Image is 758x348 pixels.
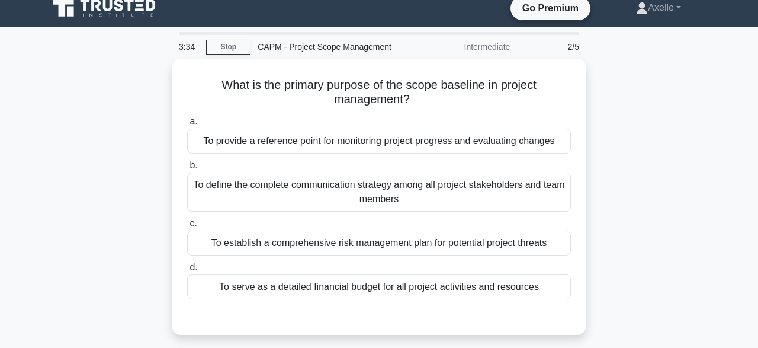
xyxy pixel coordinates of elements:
div: To define the complete communication strategy among all project stakeholders and team members [187,173,571,212]
div: CAPM - Project Scope Management [250,35,413,59]
a: Stop [206,40,250,55]
span: a. [189,116,197,126]
div: To establish a comprehensive risk management plan for potential project threats [187,231,571,256]
div: 3:34 [172,35,206,59]
div: 2/5 [517,35,586,59]
span: c. [189,218,197,228]
span: b. [189,160,197,170]
a: Go Premium [515,1,586,15]
h5: What is the primary purpose of the scope baseline in project management? [186,78,572,107]
div: To provide a reference point for monitoring project progress and evaluating changes [187,129,571,154]
div: To serve as a detailed financial budget for all project activities and resources [187,274,571,299]
div: Intermediate [413,35,517,59]
span: d. [189,262,197,272]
